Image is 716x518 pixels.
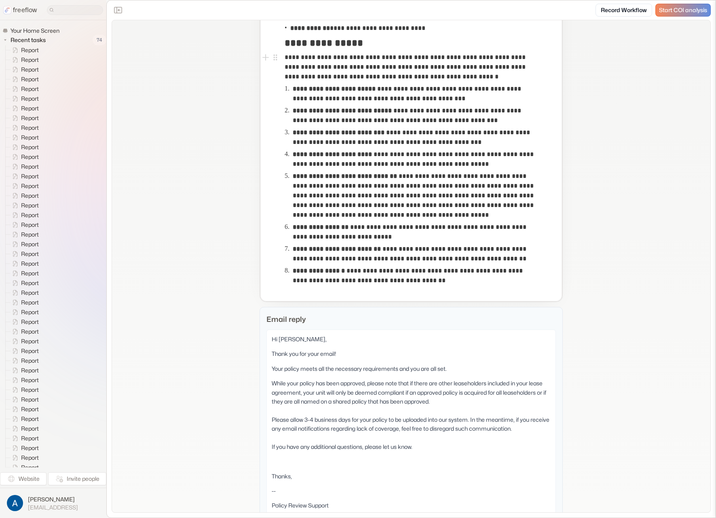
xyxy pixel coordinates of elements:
[596,4,652,17] a: Record Workflow
[6,171,42,181] a: Report
[272,364,551,373] p: Your policy meets all the necessary requirements and you are all set.
[2,27,63,35] a: Your Home Screen
[6,385,42,395] a: Report
[6,424,42,433] a: Report
[19,172,41,180] span: Report
[28,504,78,511] span: [EMAIL_ADDRESS]
[6,327,42,336] a: Report
[6,152,42,162] a: Report
[6,336,42,346] a: Report
[6,104,42,113] a: Report
[261,53,270,62] button: Add block
[28,495,78,503] span: [PERSON_NAME]
[19,308,41,316] span: Report
[19,46,41,54] span: Report
[6,395,42,404] a: Report
[19,347,41,355] span: Report
[112,4,125,17] button: Close the sidebar
[6,307,42,317] a: Report
[19,357,41,365] span: Report
[6,113,42,123] a: Report
[19,395,41,404] span: Report
[19,463,41,471] span: Report
[6,278,42,288] a: Report
[272,486,551,495] p: --
[19,318,41,326] span: Report
[19,444,41,452] span: Report
[6,133,42,142] a: Report
[6,463,42,472] a: Report
[6,220,42,230] a: Report
[6,404,42,414] a: Report
[19,153,41,161] span: Report
[19,434,41,442] span: Report
[19,328,41,336] span: Report
[19,201,41,209] span: Report
[19,366,41,374] span: Report
[6,210,42,220] a: Report
[6,453,42,463] a: Report
[19,230,41,239] span: Report
[19,75,41,83] span: Report
[6,317,42,327] a: Report
[3,5,37,15] a: freeflow
[19,192,41,200] span: Report
[6,239,42,249] a: Report
[19,386,41,394] span: Report
[19,376,41,384] span: Report
[6,414,42,424] a: Report
[6,84,42,94] a: Report
[9,36,48,44] span: Recent tasks
[6,162,42,171] a: Report
[19,269,41,277] span: Report
[6,259,42,269] a: Report
[19,415,41,423] span: Report
[6,191,42,201] a: Report
[19,95,41,103] span: Report
[19,454,41,462] span: Report
[19,337,41,345] span: Report
[19,143,41,151] span: Report
[272,472,551,481] p: Thanks,
[5,493,101,513] button: [PERSON_NAME][EMAIL_ADDRESS]
[6,201,42,210] a: Report
[272,379,551,451] p: While your policy has been approved, please note that if there are other leaseholders included in...
[19,66,41,74] span: Report
[272,501,551,510] p: Policy Review Support
[19,133,41,142] span: Report
[6,74,42,84] a: Report
[6,298,42,307] a: Report
[7,495,23,511] img: profile
[19,405,41,413] span: Report
[6,142,42,152] a: Report
[19,182,41,190] span: Report
[19,279,41,287] span: Report
[19,240,41,248] span: Report
[93,35,106,45] span: 74
[6,55,42,65] a: Report
[6,249,42,259] a: Report
[19,104,41,112] span: Report
[6,356,42,366] a: Report
[19,298,41,307] span: Report
[6,346,42,356] a: Report
[6,230,42,239] a: Report
[19,425,41,433] span: Report
[6,269,42,278] a: Report
[19,221,41,229] span: Report
[6,288,42,298] a: Report
[9,27,62,35] span: Your Home Screen
[19,260,41,268] span: Report
[6,366,42,375] a: Report
[13,5,37,15] p: freeflow
[48,472,106,485] button: Invite people
[659,7,707,14] span: Start COI analysis
[6,375,42,385] a: Report
[6,65,42,74] a: Report
[19,289,41,297] span: Report
[19,85,41,93] span: Report
[270,53,280,62] button: Open block menu
[2,35,49,45] button: Recent tasks
[6,94,42,104] a: Report
[6,123,42,133] a: Report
